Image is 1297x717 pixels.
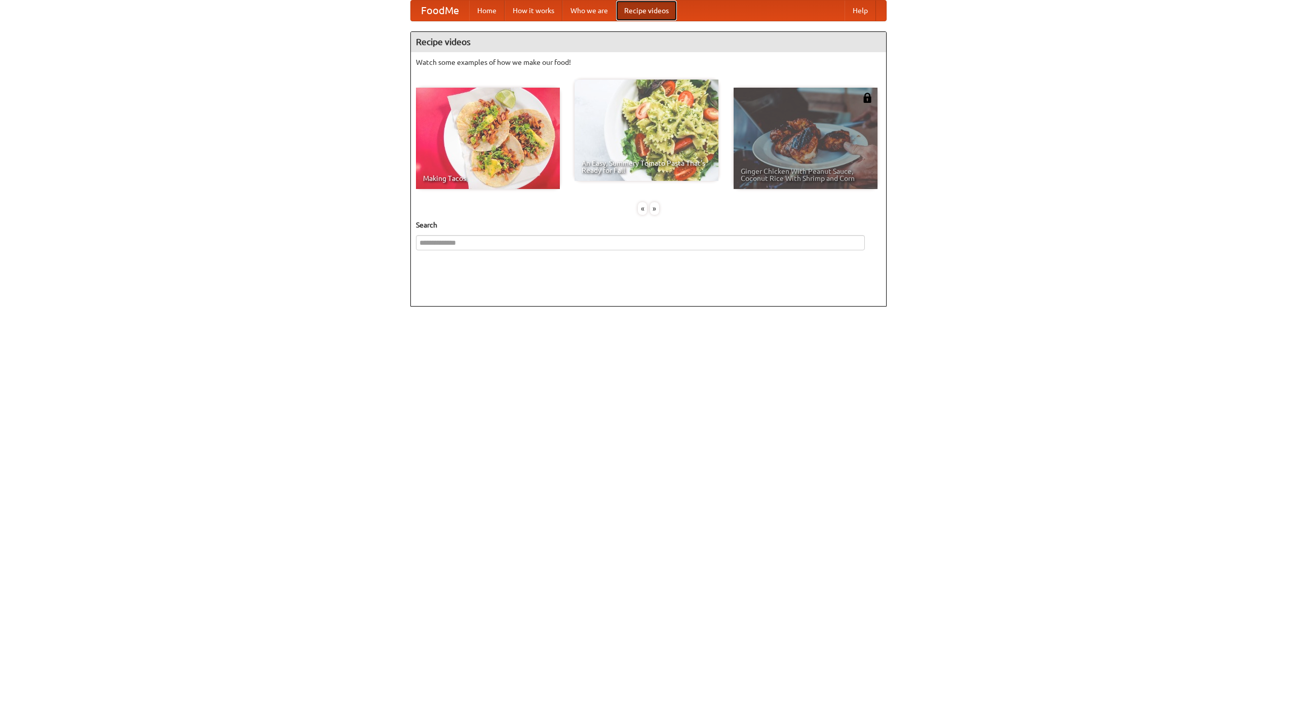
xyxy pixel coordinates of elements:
a: Home [469,1,505,21]
span: An Easy, Summery Tomato Pasta That's Ready for Fall [582,160,711,174]
a: An Easy, Summery Tomato Pasta That's Ready for Fall [575,80,718,181]
a: How it works [505,1,562,21]
h4: Recipe videos [411,32,886,52]
h5: Search [416,220,881,230]
div: « [638,202,647,215]
a: Help [845,1,876,21]
a: Making Tacos [416,88,560,189]
span: Making Tacos [423,175,553,182]
a: FoodMe [411,1,469,21]
div: » [650,202,659,215]
a: Who we are [562,1,616,21]
a: Recipe videos [616,1,677,21]
img: 483408.png [862,93,872,103]
p: Watch some examples of how we make our food! [416,57,881,67]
